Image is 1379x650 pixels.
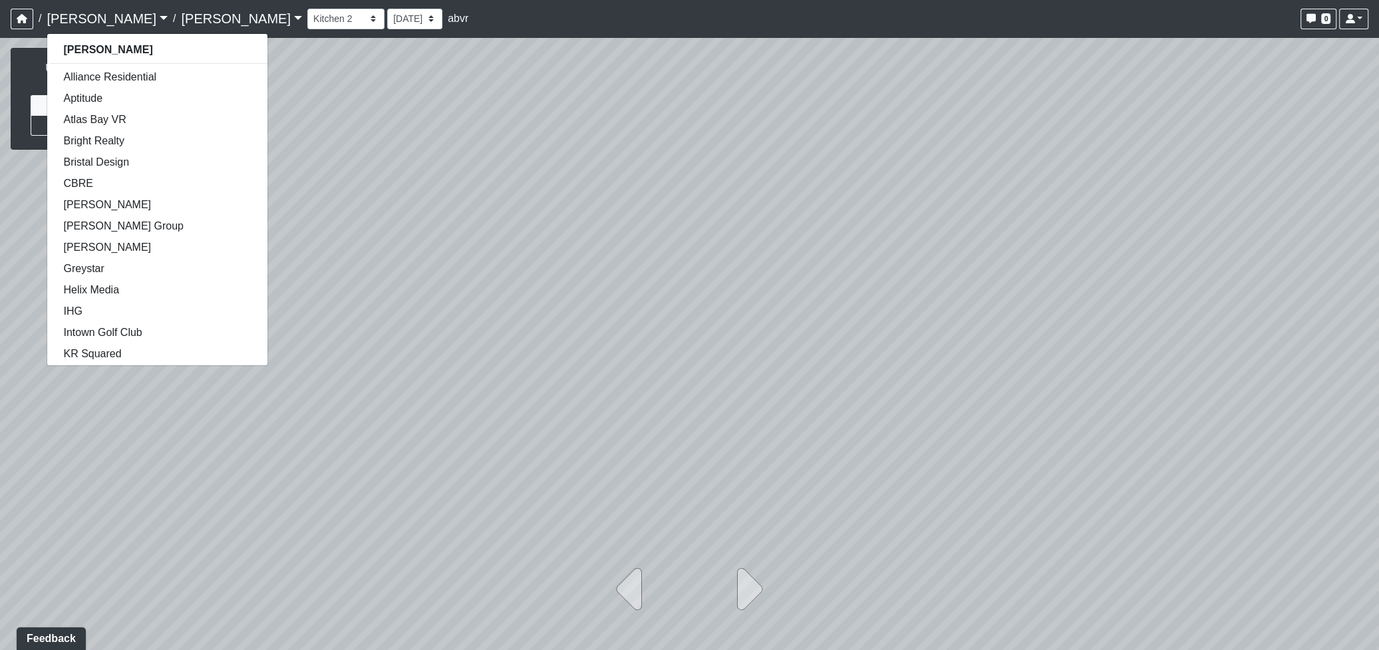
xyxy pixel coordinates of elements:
[47,237,267,258] a: [PERSON_NAME]
[47,216,267,237] a: [PERSON_NAME] Group
[1301,9,1336,29] button: 0
[47,5,168,32] a: [PERSON_NAME]
[31,115,110,136] button: Scheme 2
[47,279,267,301] a: Helix Media
[181,5,302,32] a: [PERSON_NAME]
[168,5,181,32] span: /
[10,623,88,650] iframe: Ybug feedback widget
[1321,13,1330,24] span: 0
[47,343,267,365] a: KR Squared
[448,13,468,24] span: abvr
[47,152,267,173] a: Bristal Design
[47,88,267,109] a: Aptitude
[47,322,267,343] a: Intown Golf Club
[47,130,267,152] a: Bright Realty
[47,301,267,322] a: IHG
[47,39,267,61] a: [PERSON_NAME]
[47,109,267,130] a: Atlas Bay VR
[31,95,110,116] button: Scheme 1
[47,194,267,216] a: [PERSON_NAME]
[63,44,152,55] strong: [PERSON_NAME]
[47,33,268,366] div: [PERSON_NAME]
[47,365,267,386] a: Landmark Properties
[33,5,47,32] span: /
[47,173,267,194] a: CBRE
[25,62,116,87] h6: Unit Finish Schemes
[47,67,267,88] a: Alliance Residential
[47,258,267,279] a: Greystar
